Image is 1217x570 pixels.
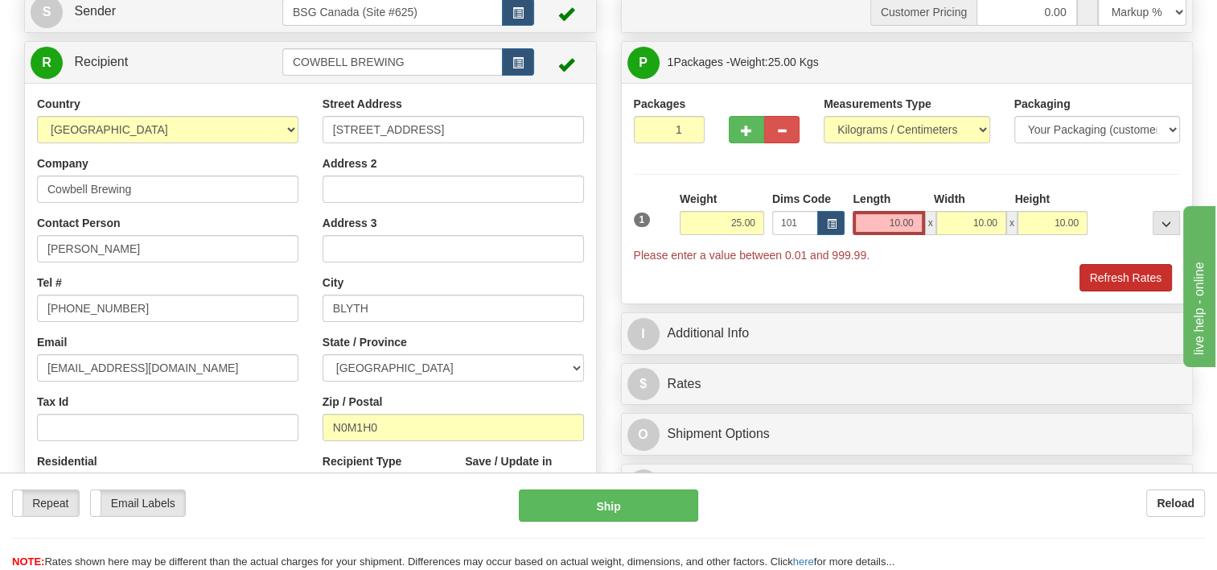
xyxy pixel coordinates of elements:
label: Tax Id [37,394,68,410]
div: ... [1153,211,1180,235]
span: 1 [668,56,674,68]
span: P [627,47,660,79]
label: Repeat [13,490,79,516]
label: Email Labels [91,490,185,516]
a: here [793,556,814,568]
a: R Recipient [31,46,254,79]
span: Weight: [730,56,818,68]
button: Ship [519,489,697,522]
a: OShipment Options [627,418,1187,451]
span: Please enter a value between 0.01 and 999.99. [634,249,870,262]
label: Email [37,334,67,350]
span: x [1006,211,1018,235]
span: O [627,419,660,451]
div: live help - online [12,10,149,29]
span: C [627,469,660,502]
label: Country [37,96,80,112]
label: Street Address [323,96,402,112]
label: Zip / Postal [323,394,383,410]
span: x [925,211,936,235]
label: City [323,275,343,291]
a: CContents [627,469,1187,502]
label: Packaging [1014,96,1071,112]
span: NOTE: [12,556,44,568]
span: Packages - [668,46,819,78]
label: Contact Person [37,215,120,231]
input: Recipient Id [282,48,503,76]
button: Reload [1146,489,1205,517]
label: Address 2 [323,155,377,171]
label: Measurements Type [824,96,931,112]
span: I [627,318,660,350]
input: Enter a location [323,116,584,143]
label: State / Province [323,334,407,350]
span: 1 [634,213,651,227]
label: Company [37,155,88,171]
label: Weight [680,191,717,207]
span: Kgs [800,56,819,68]
label: Width [934,191,965,207]
a: IAdditional Info [627,317,1187,350]
label: Length [853,191,890,207]
label: Residential [37,453,97,469]
span: Sender [74,4,116,18]
a: $Rates [627,368,1187,401]
label: Height [1015,191,1050,207]
span: R [31,47,63,79]
label: Save / Update in Address Book [465,453,583,485]
label: Dims Code [772,191,831,207]
label: Recipient Type [323,453,402,469]
span: 25.00 [768,56,796,68]
a: P 1Packages -Weight:25.00 Kgs [627,46,1187,79]
iframe: chat widget [1180,203,1215,367]
button: Refresh Rates [1079,264,1172,291]
b: Reload [1157,497,1194,510]
label: Packages [634,96,686,112]
span: $ [627,368,660,400]
span: Recipient [74,55,128,68]
label: Address 3 [323,215,377,231]
label: Tel # [37,275,62,291]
